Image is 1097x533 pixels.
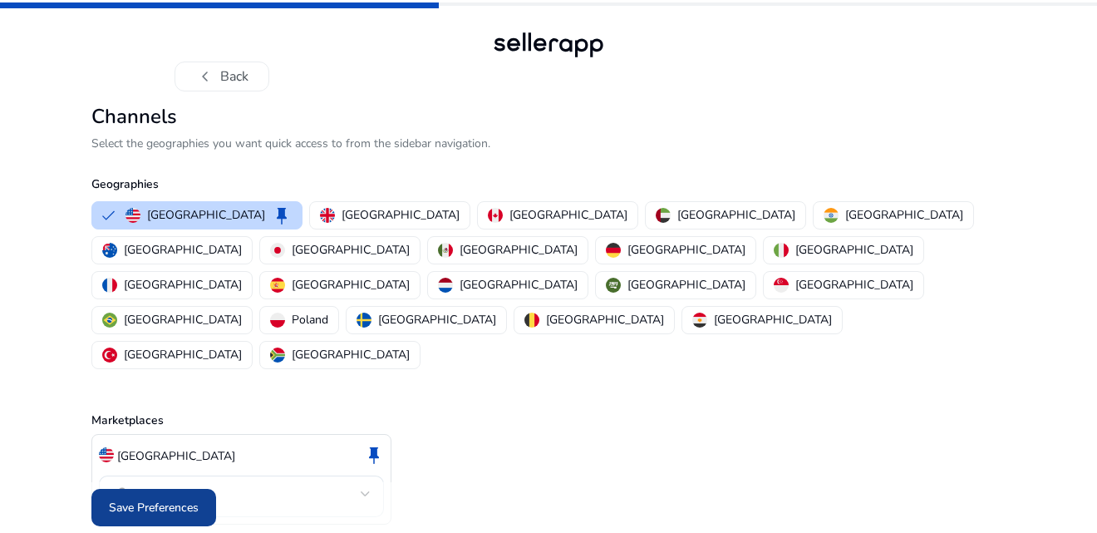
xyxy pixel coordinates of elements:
[606,278,621,293] img: sa.svg
[292,346,410,363] p: [GEOGRAPHIC_DATA]
[524,313,539,328] img: be.svg
[488,208,503,223] img: ca.svg
[378,311,496,328] p: [GEOGRAPHIC_DATA]
[824,208,839,223] img: in.svg
[147,206,265,224] p: [GEOGRAPHIC_DATA]
[124,311,242,328] p: [GEOGRAPHIC_DATA]
[342,206,460,224] p: [GEOGRAPHIC_DATA]
[795,241,913,259] p: [GEOGRAPHIC_DATA]
[460,276,578,294] p: [GEOGRAPHIC_DATA]
[656,208,671,223] img: ae.svg
[270,243,285,258] img: jp.svg
[692,313,707,328] img: eg.svg
[175,62,269,91] button: chevron_leftBack
[102,348,117,363] img: tr.svg
[124,241,242,259] p: [GEOGRAPHIC_DATA]
[364,445,384,465] span: keep
[99,447,114,462] img: us.svg
[102,278,117,293] img: fr.svg
[270,348,285,363] img: za.svg
[272,205,292,225] span: keep
[91,175,1006,193] p: Geographies
[102,243,117,258] img: au.svg
[357,313,371,328] img: se.svg
[102,313,117,328] img: br.svg
[795,276,913,294] p: [GEOGRAPHIC_DATA]
[460,241,578,259] p: [GEOGRAPHIC_DATA]
[774,243,789,258] img: it.svg
[91,489,216,526] button: Save Preferences
[774,278,789,293] img: sg.svg
[677,206,795,224] p: [GEOGRAPHIC_DATA]
[509,206,627,224] p: [GEOGRAPHIC_DATA]
[270,313,285,328] img: pl.svg
[606,243,621,258] img: de.svg
[627,241,745,259] p: [GEOGRAPHIC_DATA]
[438,243,453,258] img: mx.svg
[91,412,1006,429] p: Marketplaces
[109,499,199,516] span: Save Preferences
[714,311,832,328] p: [GEOGRAPHIC_DATA]
[91,135,1006,152] p: Select the geographies you want quick access to from the sidebar navigation.
[292,311,328,328] p: Poland
[117,447,235,465] p: [GEOGRAPHIC_DATA]
[320,208,335,223] img: uk.svg
[124,276,242,294] p: [GEOGRAPHIC_DATA]
[292,241,410,259] p: [GEOGRAPHIC_DATA]
[195,67,215,86] span: chevron_left
[292,276,410,294] p: [GEOGRAPHIC_DATA]
[627,276,745,294] p: [GEOGRAPHIC_DATA]
[438,278,453,293] img: nl.svg
[845,206,963,224] p: [GEOGRAPHIC_DATA]
[124,346,242,363] p: [GEOGRAPHIC_DATA]
[91,105,1006,129] h2: Channels
[546,311,664,328] p: [GEOGRAPHIC_DATA]
[125,208,140,223] img: us.svg
[270,278,285,293] img: es.svg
